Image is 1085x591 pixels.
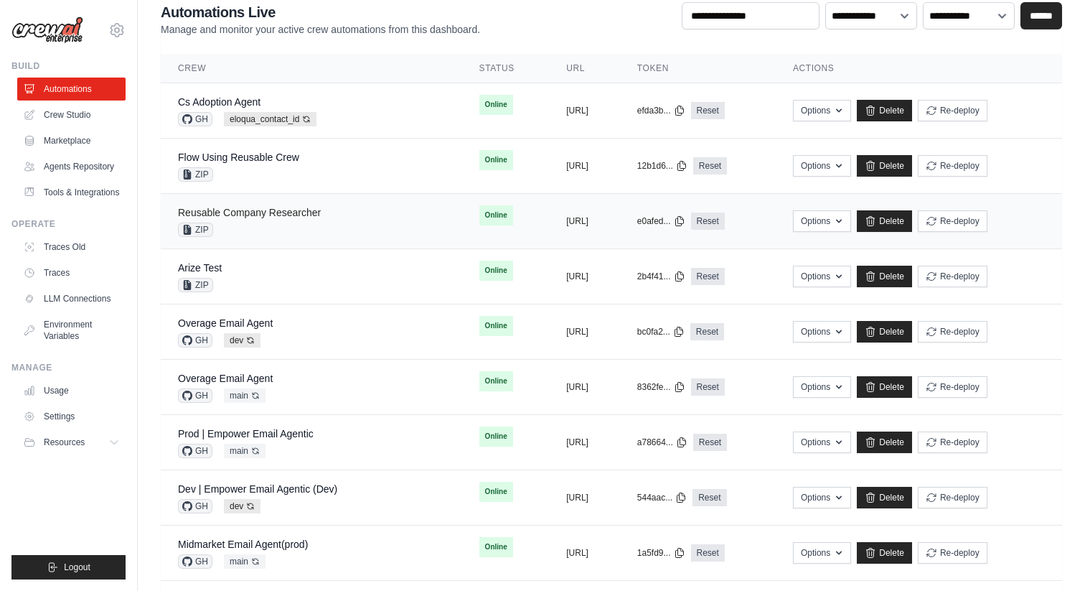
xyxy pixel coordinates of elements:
button: 8362fe... [637,381,685,393]
button: 1a5fd9... [637,547,685,559]
a: Delete [857,155,912,177]
span: Online [479,537,513,557]
button: Options [793,100,851,121]
a: Reset [693,434,727,451]
button: e0afed... [637,215,685,227]
button: Re-deploy [918,376,987,398]
a: Reset [692,489,726,506]
span: GH [178,112,212,126]
a: Delete [857,321,912,343]
a: Arize Test [178,262,222,274]
a: Delete [857,542,912,564]
button: Options [793,155,851,177]
a: Delete [857,210,912,232]
button: Re-deploy [918,487,987,508]
span: Online [479,150,513,170]
a: Reusable Company Researcher [178,207,321,218]
p: Manage and monitor your active crew automations from this dashboard. [161,22,480,37]
th: Status [462,54,550,83]
span: eloqua_contact_id [224,112,316,126]
span: Online [479,205,513,225]
a: Traces Old [17,236,126,259]
button: Re-deploy [918,100,987,121]
span: ZIP [178,223,213,237]
span: dev [224,333,260,348]
a: Reset [690,323,724,340]
button: 544aac... [637,492,687,503]
iframe: Chat Widget [1013,522,1085,591]
th: Actions [776,54,1062,83]
button: Re-deploy [918,155,987,177]
th: Token [620,54,776,83]
a: Environment Variables [17,313,126,348]
a: Usage [17,379,126,402]
span: Online [479,316,513,336]
span: ZIP [178,167,213,182]
span: dev [224,499,260,513]
a: Crew Studio [17,103,126,126]
span: GH [178,333,212,348]
a: Reset [691,268,725,285]
a: Delete [857,266,912,287]
span: Online [479,482,513,502]
button: Options [793,487,851,508]
a: LLM Connections [17,287,126,310]
a: Tools & Integrations [17,181,126,204]
div: Manage [11,362,126,373]
span: main [224,554,266,569]
button: Options [793,266,851,287]
a: Traces [17,261,126,284]
span: ZIP [178,278,213,292]
span: GH [178,499,212,513]
a: Marketplace [17,129,126,152]
button: Options [793,542,851,564]
th: URL [549,54,620,83]
a: Reset [691,544,725,562]
th: Crew [161,54,462,83]
span: Resources [44,437,85,448]
button: Re-deploy [918,321,987,343]
a: Agents Repository [17,155,126,178]
button: a78664... [637,437,687,448]
span: Online [479,95,513,115]
a: Prod | Empower Email Agentic [178,428,314,439]
button: Options [793,321,851,343]
span: main [224,388,266,403]
span: Logout [64,562,90,573]
button: Re-deploy [918,542,987,564]
a: Reset [693,157,727,174]
a: Automations [17,78,126,101]
h2: Automations Live [161,2,480,22]
span: Online [479,371,513,391]
img: Logo [11,17,83,44]
button: Re-deploy [918,266,987,287]
button: Options [793,376,851,398]
button: bc0fa2... [637,326,685,338]
button: Logout [11,555,126,580]
a: Reset [691,378,725,396]
div: Operate [11,218,126,230]
a: Cs Adoption Agent [178,96,260,108]
span: Online [479,261,513,281]
a: Reset [691,213,725,230]
button: Re-deploy [918,210,987,232]
a: Overage Email Agent [178,373,273,384]
a: Delete [857,432,912,453]
span: GH [178,388,212,403]
a: Overage Email Agent [178,317,273,329]
div: Build [11,60,126,72]
button: Re-deploy [918,432,987,453]
a: Delete [857,376,912,398]
a: Delete [857,487,912,508]
a: Settings [17,405,126,428]
span: main [224,444,266,458]
button: 2b4f41... [637,271,685,282]
span: GH [178,444,212,458]
span: Online [479,427,513,447]
a: Midmarket Email Agent(prod) [178,539,308,550]
a: Dev | Empower Email Agentic (Dev) [178,483,337,495]
button: efda3b... [637,105,685,116]
button: Options [793,432,851,453]
button: 12b1d6... [637,160,687,172]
